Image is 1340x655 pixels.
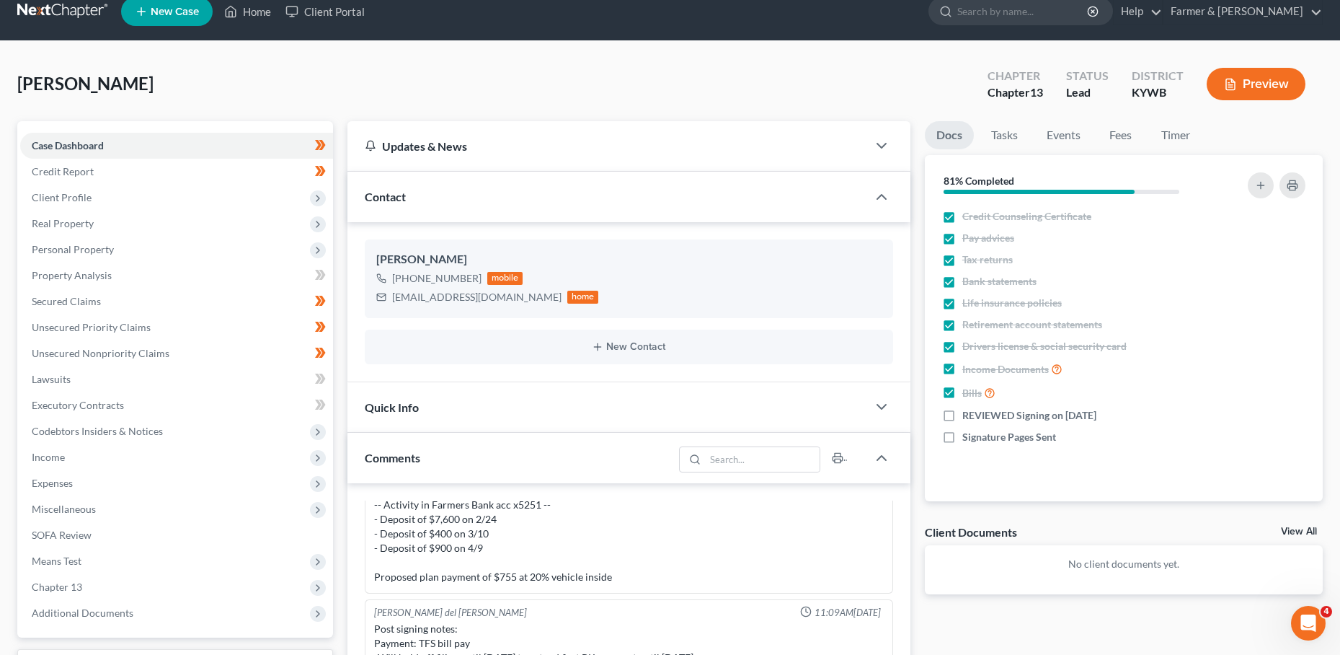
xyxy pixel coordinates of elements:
span: Income Documents [962,362,1049,377]
a: Tasks [980,121,1029,149]
span: Credit Counseling Certificate [962,209,1091,224]
span: New Case [151,6,199,17]
span: 13 [1030,85,1043,99]
a: Events [1035,121,1092,149]
span: Chapter 13 [32,581,82,593]
span: [PERSON_NAME] [17,73,154,94]
a: Unsecured Nonpriority Claims [20,340,333,366]
a: View All [1281,527,1317,537]
span: Personal Property [32,243,114,255]
span: Executory Contracts [32,399,124,411]
span: Means Test [32,555,81,567]
a: Lawsuits [20,366,333,392]
div: Chapter [988,84,1043,101]
span: Pay advices [962,231,1014,245]
div: KYWB [1132,84,1184,101]
span: Lawsuits [32,373,71,385]
div: [PERSON_NAME] del [PERSON_NAME] [374,606,527,620]
div: [PERSON_NAME] [376,251,882,268]
span: Life insurance policies [962,296,1062,310]
a: Secured Claims [20,289,333,315]
span: Signature Pages Sent [962,430,1056,444]
a: Timer [1150,121,1202,149]
div: Client Documents [925,524,1017,540]
div: [PHONE_NUMBER] [392,271,482,286]
button: New Contact [376,341,882,353]
span: Bank statements [962,274,1037,289]
div: Chapter [988,68,1043,84]
span: Expenses [32,477,73,489]
a: Executory Contracts [20,392,333,418]
span: Bills [962,386,982,400]
a: Case Dashboard [20,133,333,159]
p: No client documents yet. [936,557,1311,571]
span: SOFA Review [32,529,92,541]
span: Quick Info [365,400,419,414]
strong: 81% Completed [944,175,1014,187]
span: Property Analysis [32,269,112,281]
span: Credit Report [32,165,94,177]
div: [EMAIL_ADDRESS][DOMAIN_NAME] [392,290,562,304]
a: Fees [1098,121,1144,149]
span: Additional Documents [32,607,133,619]
span: REVIEWED Signing on [DATE] [962,408,1096,423]
span: Real Property [32,217,94,229]
a: Unsecured Priority Claims [20,315,333,340]
span: 4 [1321,606,1332,617]
a: Docs [925,121,974,149]
span: Unsecured Nonpriority Claims [32,347,169,359]
span: Codebtors Insiders & Notices [32,425,163,437]
div: home [567,291,599,304]
span: Secured Claims [32,295,101,307]
div: Lead [1066,84,1109,101]
button: Preview [1207,68,1305,100]
a: SOFA Review [20,522,333,548]
a: Credit Report [20,159,333,185]
span: Client Profile [32,191,92,203]
span: Tax returns [962,252,1013,267]
span: Income [32,451,65,463]
iframe: Intercom live chat [1291,606,1326,641]
div: mobile [487,272,523,285]
span: Contact [365,190,406,203]
a: Property Analysis [20,263,333,289]
span: Case Dashboard [32,139,104,151]
span: Comments [365,451,420,465]
span: 11:09AM[DATE] [815,606,881,620]
div: Status [1066,68,1109,84]
span: Drivers license & social security card [962,339,1127,353]
input: Search... [705,447,820,472]
div: District [1132,68,1184,84]
span: Unsecured Priority Claims [32,321,151,333]
span: Miscellaneous [32,503,96,515]
div: Updates & News [365,139,850,154]
span: Retirement account statements [962,317,1102,332]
